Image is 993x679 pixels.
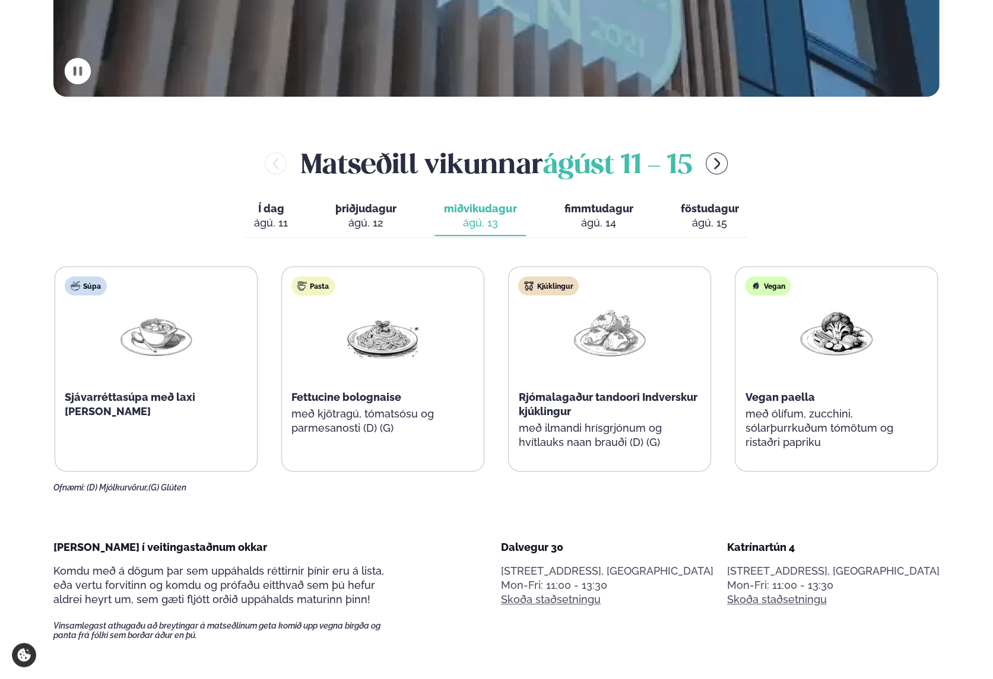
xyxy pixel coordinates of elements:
button: þriðjudagur ágú. 12 [326,197,406,236]
span: Sjávarréttasúpa með laxi [PERSON_NAME] [65,391,195,417]
span: miðvikudagur [444,202,516,215]
span: [PERSON_NAME] í veitingastaðnum okkar [53,541,267,553]
span: Fettucine bolognaise [291,391,401,403]
a: Cookie settings [12,643,36,667]
div: ágú. 12 [335,216,396,230]
span: ágúst 11 - 15 [542,153,691,179]
button: miðvikudagur ágú. 13 [434,197,526,236]
div: Katrínartún 4 [727,540,940,554]
div: Dalvegur 30 [501,540,713,554]
p: með kjötragú, tómatsósu og parmesanosti (D) (G) [291,407,474,435]
span: Komdu með á dögum þar sem uppáhalds réttirnir þínir eru á lista, eða vertu forvitinn og komdu og ... [53,565,384,605]
a: Skoða staðsetningu [501,592,601,607]
div: Pasta [291,276,335,295]
p: [STREET_ADDRESS], [GEOGRAPHIC_DATA] [501,564,713,578]
span: þriðjudagur [335,202,396,215]
img: Chicken-thighs.png [572,305,648,360]
div: Súpa [65,276,107,295]
p: með ilmandi hrísgrjónum og hvítlauks naan brauði (D) (G) [518,421,701,450]
p: [STREET_ADDRESS], [GEOGRAPHIC_DATA] [727,564,940,578]
div: Vegan [745,276,791,295]
div: ágú. 11 [254,216,288,230]
span: (G) Glúten [148,483,186,492]
span: Í dag [254,202,288,216]
img: Soup.png [118,305,194,360]
button: Í dag ágú. 11 [245,197,297,236]
span: Vegan paella [745,391,814,403]
h2: Matseðill vikunnar [301,144,691,183]
img: pasta.svg [297,281,307,291]
a: Skoða staðsetningu [727,592,827,607]
span: fimmtudagur [564,202,633,215]
p: með ólífum, zucchini, sólarþurrkuðum tómötum og ristaðri papriku [745,407,928,450]
span: Vinsamlegast athugaðu að breytingar á matseðlinum geta komið upp vegna birgða og panta frá fólki ... [53,621,401,640]
div: Mon-Fri: 11:00 - 13:30 [727,578,940,592]
div: Mon-Fri: 11:00 - 13:30 [501,578,713,592]
img: chicken.svg [524,281,534,291]
div: ágú. 15 [680,216,738,230]
img: Spagetti.png [345,305,421,360]
span: Ofnæmi: [53,483,85,492]
button: menu-btn-left [265,152,287,174]
button: menu-btn-right [706,152,728,174]
div: Kjúklingur [518,276,579,295]
button: fimmtudagur ágú. 14 [554,197,642,236]
img: Vegan.svg [751,281,760,291]
img: Vegan.png [798,305,874,360]
img: soup.svg [71,281,80,291]
span: Rjómalagaður tandoori Indverskur kjúklingur [518,391,697,417]
div: ágú. 14 [564,216,633,230]
span: (D) Mjólkurvörur, [87,483,148,492]
span: föstudagur [680,202,738,215]
button: föstudagur ágú. 15 [671,197,748,236]
div: ágú. 13 [444,216,516,230]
